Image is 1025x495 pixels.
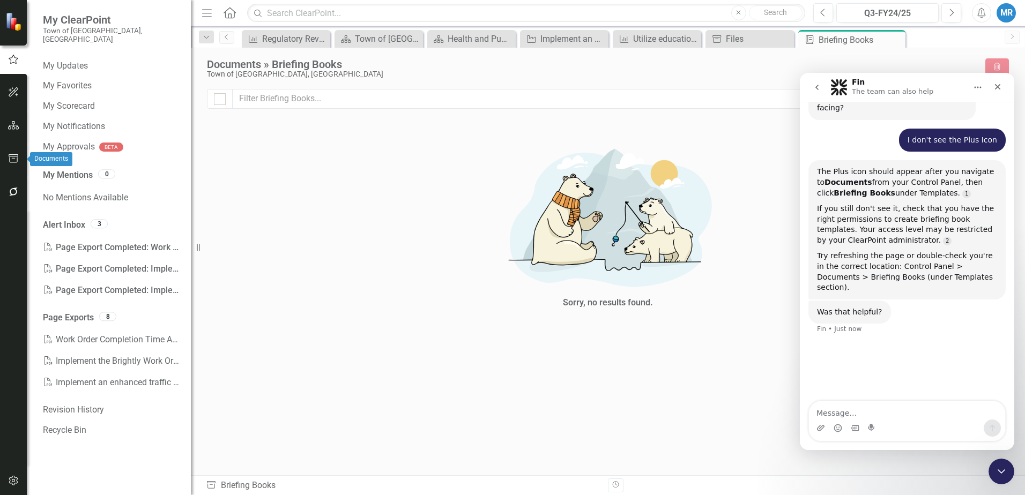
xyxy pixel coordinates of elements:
div: Town of [GEOGRAPHIC_DATA], [GEOGRAPHIC_DATA] [207,70,975,78]
img: ClearPoint Strategy [5,12,25,31]
a: Files [708,32,791,46]
div: 3 [91,219,108,228]
div: Page Export Completed: Implement an enhanced traffic enforcement progra [43,280,180,301]
img: No results found [447,138,769,294]
div: Documents » Briefing Books [207,58,975,70]
div: Utilize education, enforcement, and engineering to improve traffic safety and reduce motor vehicl... [633,32,699,46]
input: Filter Briefing Books... [232,89,816,109]
a: Revision History [43,404,180,416]
div: Q3-FY24/25 [840,7,935,20]
a: Recycle Bin [43,424,180,437]
a: My Mentions [43,169,93,182]
span: My ClearPoint [43,13,180,26]
a: Alert Inbox [43,219,85,231]
small: Town of [GEOGRAPHIC_DATA], [GEOGRAPHIC_DATA] [43,26,180,44]
div: 8 [99,312,116,321]
span: Search [764,8,787,17]
a: Implement the Brightly Work Order Management Pla [43,350,180,372]
a: Implement an enhanced traffic enforcement progra [43,372,180,393]
a: Health and Public Safety [430,32,513,46]
div: No Mentions Available [43,187,180,208]
div: Files [726,32,791,46]
a: Utilize education, enforcement, and engineering to improve traffic safety and reduce motor vehicl... [615,32,699,46]
a: Page Exports [43,312,94,324]
a: My Updates [43,60,180,72]
a: Town of [GEOGRAPHIC_DATA] Page [337,32,420,46]
button: Q3-FY24/25 [836,3,939,22]
input: Search ClearPoint... [247,4,805,22]
button: Search [749,5,803,20]
iframe: Intercom live chat [800,73,1014,450]
iframe: Intercom live chat [989,459,1014,484]
a: Implement an enhanced traffic enforcement program to reduce the number of motor vehicle crashes. [523,32,606,46]
div: Regulatory Review: All permit applications that the Planning Department is assigned are processed... [262,32,328,46]
div: Sorry, no results found. [563,297,653,309]
div: Briefing Books [819,33,903,47]
div: Page Export Completed: Work Order Completion Time Address 85 of all n [43,237,180,258]
a: Work Order Completion Time Address 85 of all n [43,329,180,350]
div: Documents [30,152,72,166]
div: Implement an enhanced traffic enforcement program to reduce the number of motor vehicle crashes. [540,32,606,46]
a: My Favorites [43,80,180,92]
div: Page Export Completed: Implement the Brightly Work Order Management Pla [43,258,180,280]
div: BETA [99,142,123,152]
div: Town of [GEOGRAPHIC_DATA] Page [355,32,420,46]
div: Briefing Books [206,479,600,492]
div: 0 [98,169,115,178]
a: My Notifications [43,121,180,133]
button: MR [997,3,1016,22]
a: My Approvals [43,141,95,153]
div: Health and Public Safety [448,32,513,46]
a: My Scorecard [43,100,180,112]
a: Regulatory Review: All permit applications that the Planning Department is assigned are processed... [244,32,328,46]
